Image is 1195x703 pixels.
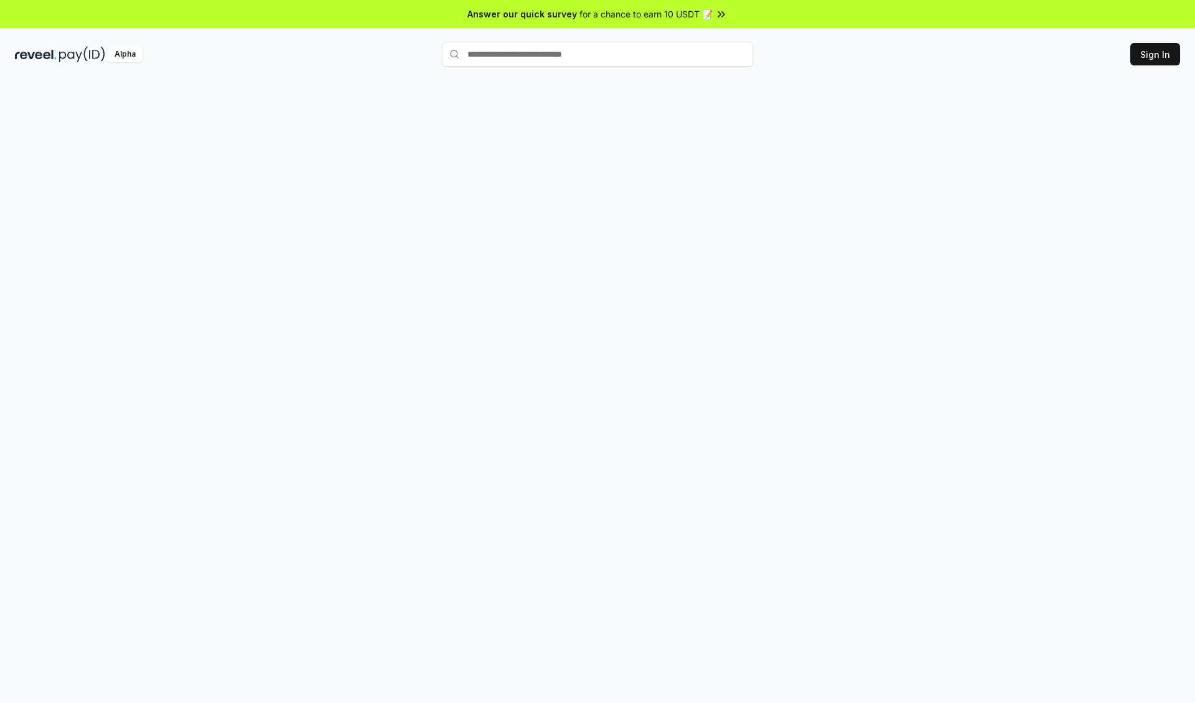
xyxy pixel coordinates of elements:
img: pay_id [59,47,105,62]
img: reveel_dark [15,47,57,62]
span: for a chance to earn 10 USDT 📝 [579,7,713,21]
div: Alpha [108,47,143,62]
span: Answer our quick survey [467,7,577,21]
button: Sign In [1130,43,1180,65]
